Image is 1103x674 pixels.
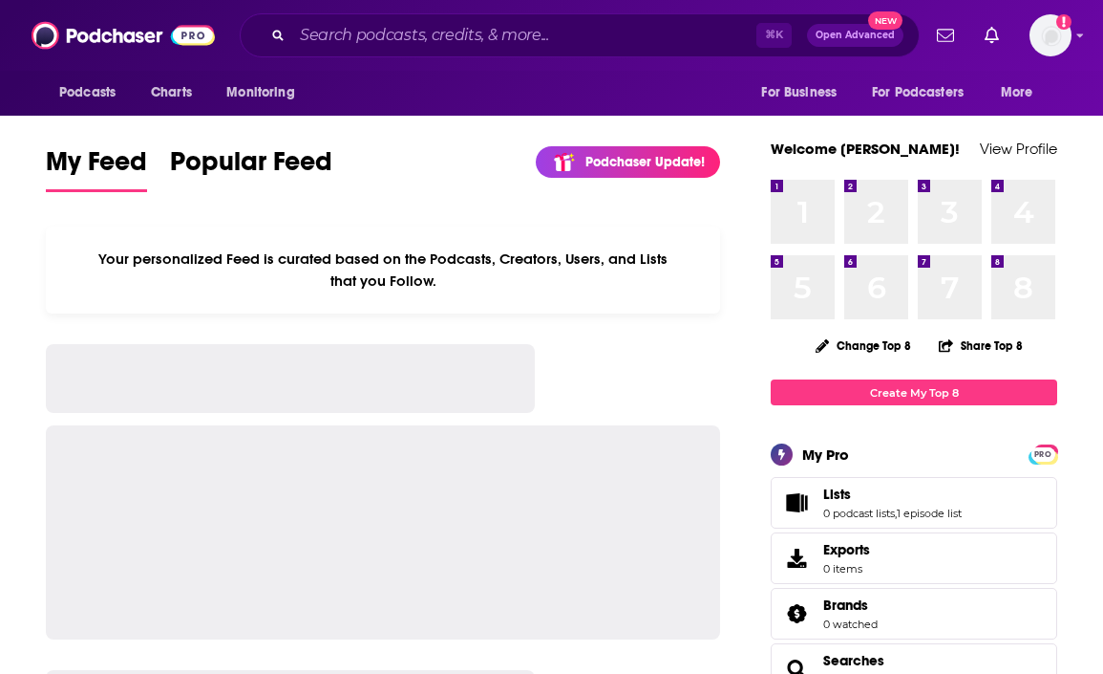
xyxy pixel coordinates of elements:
[777,600,816,627] a: Brands
[771,140,960,158] a: Welcome [PERSON_NAME]!
[804,334,923,358] button: Change Top 8
[46,75,140,111] button: open menu
[807,24,903,47] button: Open AdvancedNew
[1031,446,1054,461] a: PRO
[1029,14,1071,56] button: Show profile menu
[868,11,902,30] span: New
[32,17,215,54] img: Podchaser - Follow, Share and Rate Podcasts
[1056,14,1071,30] svg: Add a profile image
[823,486,851,503] span: Lists
[823,618,878,631] a: 0 watched
[895,507,897,520] span: ,
[823,652,884,669] a: Searches
[46,145,147,192] a: My Feed
[1029,14,1071,56] img: User Profile
[777,545,816,572] span: Exports
[823,597,868,614] span: Brands
[872,79,964,106] span: For Podcasters
[748,75,860,111] button: open menu
[292,20,756,51] input: Search podcasts, credits, & more...
[1001,79,1033,106] span: More
[823,597,878,614] a: Brands
[170,145,332,189] span: Popular Feed
[151,79,192,106] span: Charts
[59,79,116,106] span: Podcasts
[987,75,1057,111] button: open menu
[823,486,962,503] a: Lists
[170,145,332,192] a: Popular Feed
[46,227,720,314] div: Your personalized Feed is curated based on the Podcasts, Creators, Users, and Lists that you Follow.
[46,145,147,189] span: My Feed
[213,75,319,111] button: open menu
[823,562,870,576] span: 0 items
[929,19,962,52] a: Show notifications dropdown
[1031,447,1054,462] span: PRO
[756,23,792,48] span: ⌘ K
[585,154,705,170] p: Podchaser Update!
[777,489,816,516] a: Lists
[816,31,895,40] span: Open Advanced
[1029,14,1071,56] span: Logged in as kkitamorn
[823,541,870,558] span: Exports
[802,446,849,464] div: My Pro
[771,380,1057,405] a: Create My Top 8
[761,79,837,106] span: For Business
[977,19,1007,52] a: Show notifications dropdown
[240,13,920,57] div: Search podcasts, credits, & more...
[980,140,1057,158] a: View Profile
[771,533,1057,584] a: Exports
[897,507,962,520] a: 1 episode list
[771,588,1057,640] span: Brands
[938,327,1024,364] button: Share Top 8
[771,477,1057,529] span: Lists
[226,79,294,106] span: Monitoring
[138,75,203,111] a: Charts
[859,75,991,111] button: open menu
[823,507,895,520] a: 0 podcast lists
